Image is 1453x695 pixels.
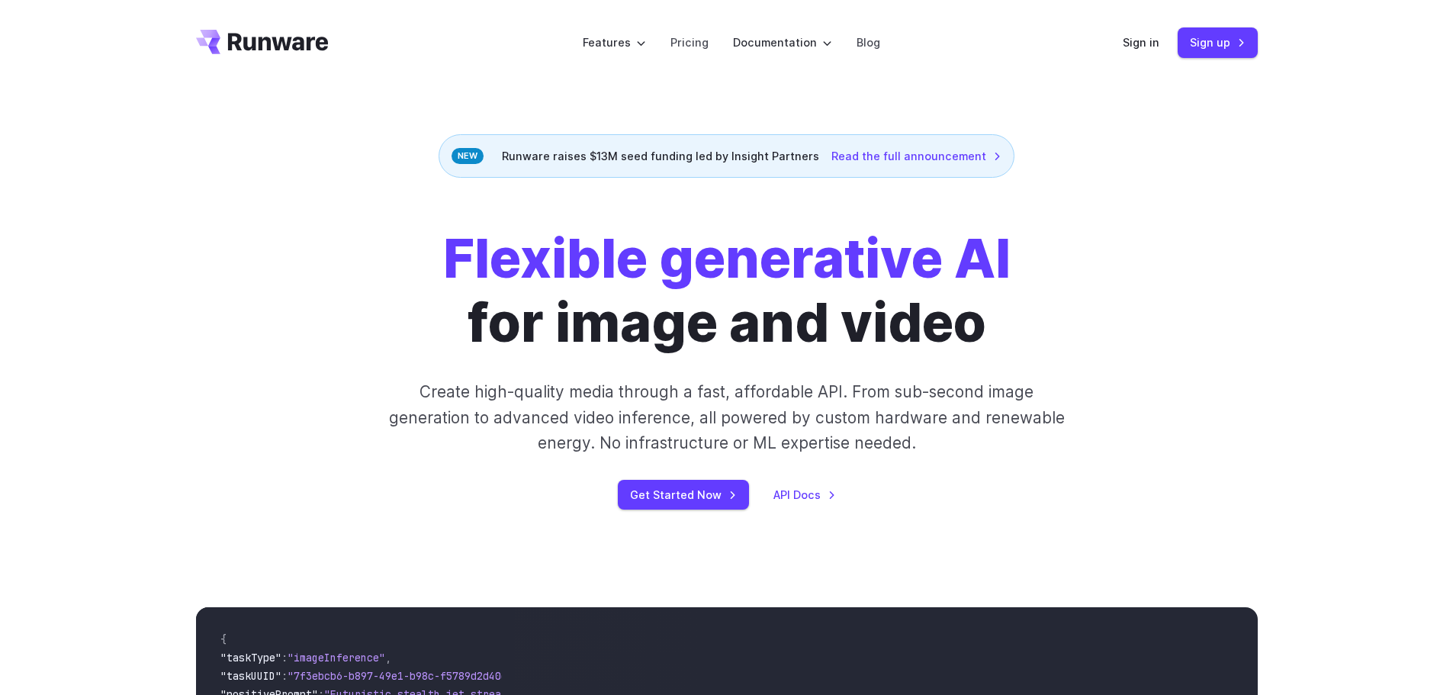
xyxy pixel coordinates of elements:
label: Features [583,34,646,51]
a: Pricing [670,34,709,51]
a: Blog [857,34,880,51]
span: "taskUUID" [220,669,281,683]
span: { [220,632,227,646]
strong: Flexible generative AI [443,226,1011,291]
span: : [281,669,288,683]
h1: for image and video [443,227,1011,355]
p: Create high-quality media through a fast, affordable API. From sub-second image generation to adv... [387,379,1066,455]
a: Get Started Now [618,480,749,510]
label: Documentation [733,34,832,51]
a: Read the full announcement [831,147,1001,165]
span: "imageInference" [288,651,385,664]
a: API Docs [773,486,836,504]
a: Go to / [196,30,329,54]
span: "taskType" [220,651,281,664]
span: : [281,651,288,664]
span: "7f3ebcb6-b897-49e1-b98c-f5789d2d40d7" [288,669,519,683]
a: Sign up [1178,27,1258,57]
div: Runware raises $13M seed funding led by Insight Partners [439,134,1014,178]
span: , [385,651,391,664]
a: Sign in [1123,34,1159,51]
